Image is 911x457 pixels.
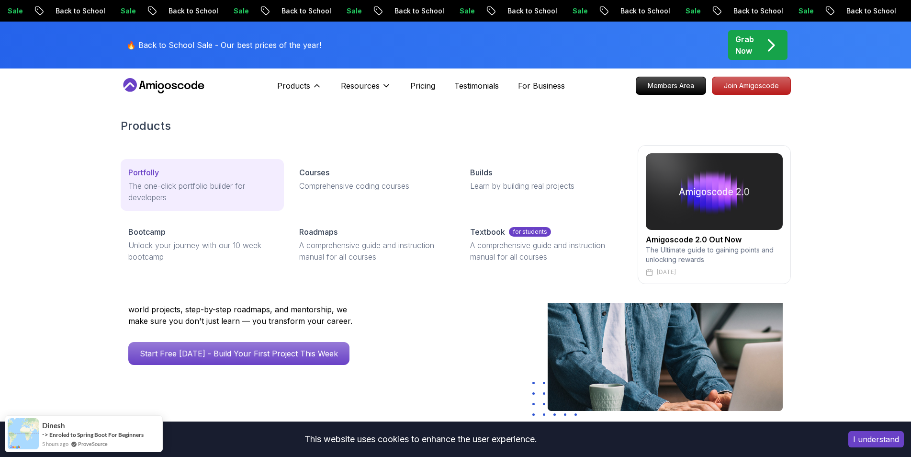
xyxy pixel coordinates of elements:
a: BuildsLearn by building real projects [462,159,626,199]
p: A comprehensive guide and instruction manual for all courses [299,240,447,263]
a: For Business [518,80,565,91]
p: Back to School [839,6,904,16]
p: Sale [113,6,144,16]
p: Back to School [274,6,339,16]
p: Textbook [470,226,505,238]
span: 5 hours ago [42,440,68,448]
p: Back to School [387,6,452,16]
p: Join Amigoscode [712,77,790,94]
p: Back to School [500,6,565,16]
a: Join Amigoscode [712,77,791,95]
a: Textbookfor studentsA comprehensive guide and instruction manual for all courses [462,218,626,270]
h2: Amigoscode 2.0 Out Now [646,234,783,245]
p: Sale [791,6,821,16]
p: Courses [299,167,329,178]
p: Back to School [48,6,113,16]
a: Testimonials [454,80,499,91]
button: Resources [341,80,391,99]
span: -> [42,431,48,438]
a: Enroled to Spring Boot For Beginners [49,431,144,438]
a: CoursesComprehensive coding courses [292,159,455,199]
a: PortfollyThe one-click portfolio builder for developers [121,159,284,211]
button: Products [277,80,322,99]
a: Members Area [636,77,706,95]
p: Portfolly [128,167,159,178]
h2: Products [121,118,791,134]
p: Grab Now [735,34,754,57]
a: BootcampUnlock your journey with our 10 week bootcamp [121,218,284,270]
p: Amigoscode has helped thousands of developers land roles at Amazon, Starling Bank, Mercado Livre,... [128,281,358,327]
p: Products [277,80,310,91]
a: Pricing [410,80,435,91]
a: amigoscode 2.0Amigoscode 2.0 Out NowThe Ultimate guide to gaining points and unlocking rewards[DATE] [638,145,791,284]
p: Sale [678,6,709,16]
p: Builds [470,167,492,178]
p: A comprehensive guide and instruction manual for all courses [470,240,618,263]
a: Start Free [DATE] - Build Your First Project This Week [128,342,349,365]
p: Sale [565,6,596,16]
a: RoadmapsA comprehensive guide and instruction manual for all courses [292,218,455,270]
p: Sale [226,6,257,16]
p: Back to School [613,6,678,16]
p: Back to School [161,6,226,16]
p: Unlock your journey with our 10 week bootcamp [128,240,276,263]
img: amigoscode 2.0 [646,153,783,230]
p: Comprehensive coding courses [299,180,447,192]
p: The one-click portfolio builder for developers [128,180,276,203]
p: Learn by building real projects [470,180,618,192]
p: Roadmaps [299,226,337,238]
p: for students [509,227,551,237]
p: Members Area [636,77,706,94]
p: Resources [341,80,380,91]
p: The Ultimate guide to gaining points and unlocking rewards [646,245,783,264]
p: Back to School [726,6,791,16]
div: This website uses cookies to enhance the user experience. [7,429,834,450]
button: Accept cookies [848,431,904,447]
p: [DATE] [657,268,676,276]
p: Sale [452,6,483,16]
p: Bootcamp [128,226,166,238]
p: 🔥 Back to School Sale - Our best prices of the year! [126,39,321,51]
img: provesource social proof notification image [8,418,39,449]
a: ProveSource [78,440,108,448]
span: Dinesh [42,422,65,430]
p: Sale [339,6,370,16]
